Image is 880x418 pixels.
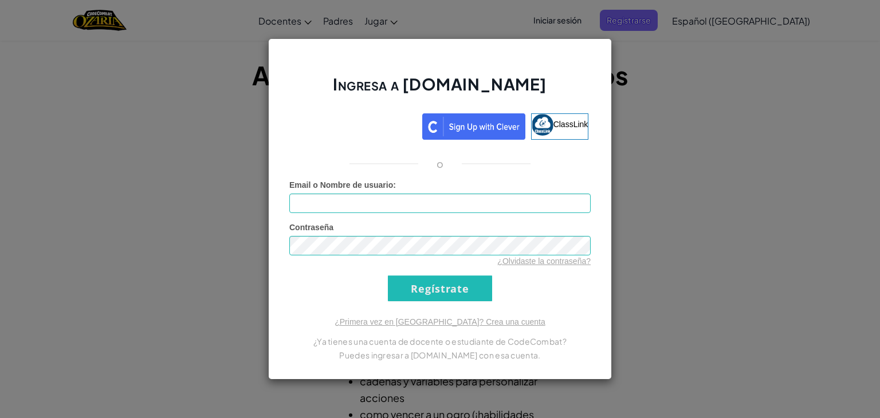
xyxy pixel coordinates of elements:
[335,317,545,326] a: ¿Primera vez en [GEOGRAPHIC_DATA]? Crea una cuenta
[532,114,553,136] img: classlink-logo-small.png
[289,179,396,191] label: :
[437,157,443,171] p: o
[289,73,591,107] h2: Ingresa a [DOMAIN_NAME]
[286,112,422,137] iframe: Botón de Acceder con Google
[289,180,393,190] span: Email o Nombre de usuario
[497,257,591,266] a: ¿Olvidaste la contraseña?
[422,113,525,140] img: clever_sso_button@2x.png
[289,348,591,362] p: Puedes ingresar a [DOMAIN_NAME] con esa cuenta.
[553,120,588,129] span: ClassLink
[388,275,492,301] input: Regístrate
[289,223,333,232] span: Contraseña
[289,334,591,348] p: ¿Ya tienes una cuenta de docente o estudiante de CodeCombat?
